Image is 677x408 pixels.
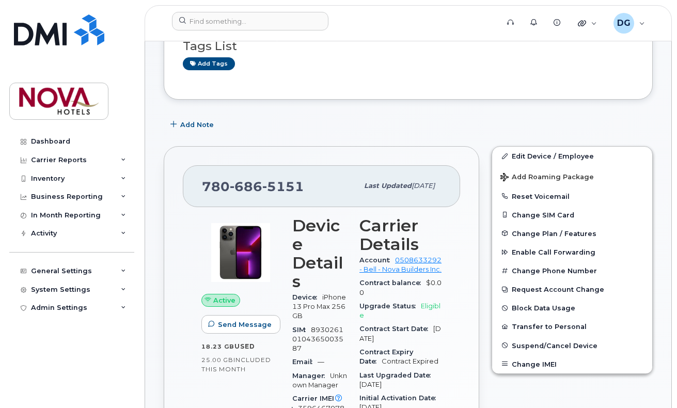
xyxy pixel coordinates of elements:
[359,302,421,310] span: Upgrade Status
[492,355,652,373] button: Change IMEI
[202,179,304,194] span: 780
[492,147,652,165] a: Edit Device / Employee
[180,120,214,130] span: Add Note
[201,356,271,373] span: included this month
[606,13,652,34] div: David Grelli
[492,336,652,355] button: Suspend/Cancel Device
[382,357,438,365] span: Contract Expired
[213,295,235,305] span: Active
[183,40,634,53] h3: Tags List
[359,216,442,254] h3: Carrier Details
[201,356,233,364] span: 25.00 GB
[218,320,272,329] span: Send Message
[201,343,234,350] span: 18.23 GB
[262,179,304,194] span: 5151
[210,222,272,284] img: image20231002-3703462-oworib.jpeg
[512,229,596,237] span: Change Plan / Features
[292,216,347,291] h3: Device Details
[359,325,441,342] span: [DATE]
[292,293,346,320] span: iPhone 13 Pro Max 256GB
[492,261,652,280] button: Change Phone Number
[359,256,442,273] a: 0508633292 - Bell - Nova Builders Inc.
[500,173,594,183] span: Add Roaming Package
[292,326,343,353] span: 89302610104365003587
[492,317,652,336] button: Transfer to Personal
[234,342,255,350] span: used
[201,315,280,334] button: Send Message
[492,224,652,243] button: Change Plan / Features
[492,187,652,206] button: Reset Voicemail
[359,394,441,402] span: Initial Activation Date
[318,358,324,366] span: —
[183,57,235,70] a: Add tags
[359,256,395,264] span: Account
[359,279,442,296] span: $0.00
[512,248,595,256] span: Enable Call Forwarding
[359,371,436,379] span: Last Upgraded Date
[292,293,322,301] span: Device
[492,299,652,317] button: Block Data Usage
[512,341,597,349] span: Suspend/Cancel Device
[492,166,652,187] button: Add Roaming Package
[359,279,426,287] span: Contract balance
[571,13,604,34] div: Quicklinks
[617,17,631,29] span: DG
[492,243,652,261] button: Enable Call Forwarding
[412,182,435,190] span: [DATE]
[359,325,433,333] span: Contract Start Date
[492,280,652,299] button: Request Account Change
[230,179,262,194] span: 686
[292,326,311,334] span: SIM
[172,12,328,30] input: Find something...
[164,115,223,134] button: Add Note
[364,182,412,190] span: Last updated
[359,381,382,388] span: [DATE]
[292,358,318,366] span: Email
[492,206,652,224] button: Change SIM Card
[292,372,330,380] span: Manager
[359,348,413,365] span: Contract Expiry Date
